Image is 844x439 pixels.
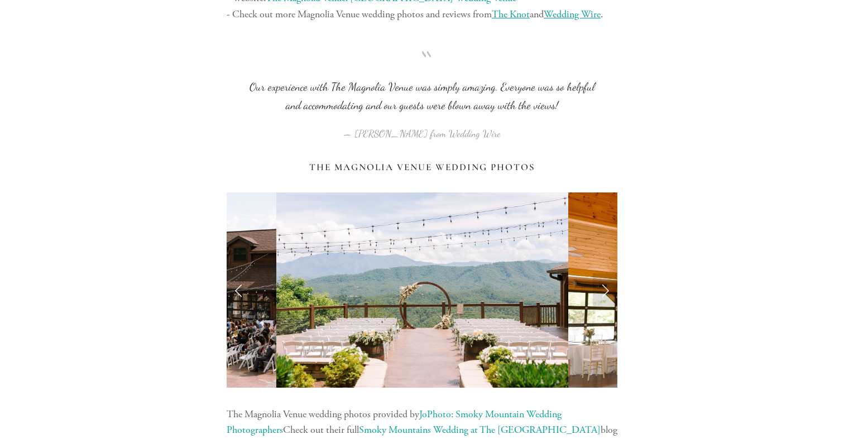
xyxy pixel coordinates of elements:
[276,192,568,388] img: Outdoor wedding ceremony at the magnolia wedding venue
[544,8,601,21] a: Wedding Wire
[244,60,600,78] span: “
[492,8,530,21] a: The Knot
[227,162,617,173] h3: The Magnolia Venue Wedding Photos
[359,423,601,436] a: Smoky Mountains Wedding at The [GEOGRAPHIC_DATA]
[593,273,617,307] a: Next Slide
[227,273,251,307] a: Previous Slide
[244,60,600,115] blockquote: Our experience with The Magnolia Venue was simply amazing. Everyone was so helpful and accommodat...
[244,115,600,143] figcaption: — [PERSON_NAME] from Wedding Wire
